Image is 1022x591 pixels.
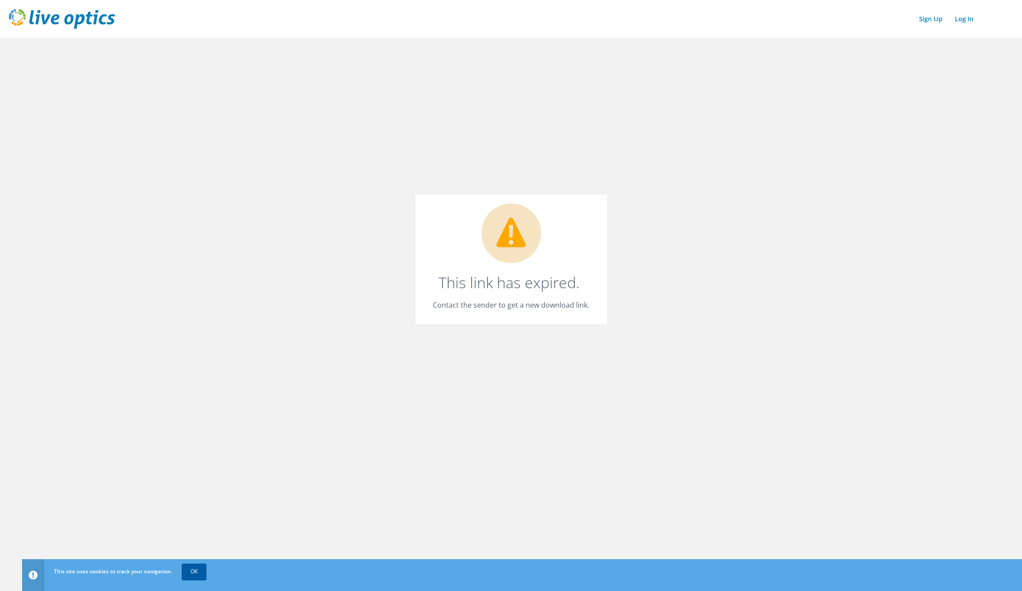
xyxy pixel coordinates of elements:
a: OK [182,564,206,580]
p: Contact the sender to get a new download link. [433,299,589,311]
a: Log In [950,12,978,25]
a: Sign Up [915,12,947,25]
span: This site uses cookies to track your navigation. [54,568,172,575]
h1: This link has expired. [433,275,585,290]
img: live_optics_svg.svg [9,9,115,29]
